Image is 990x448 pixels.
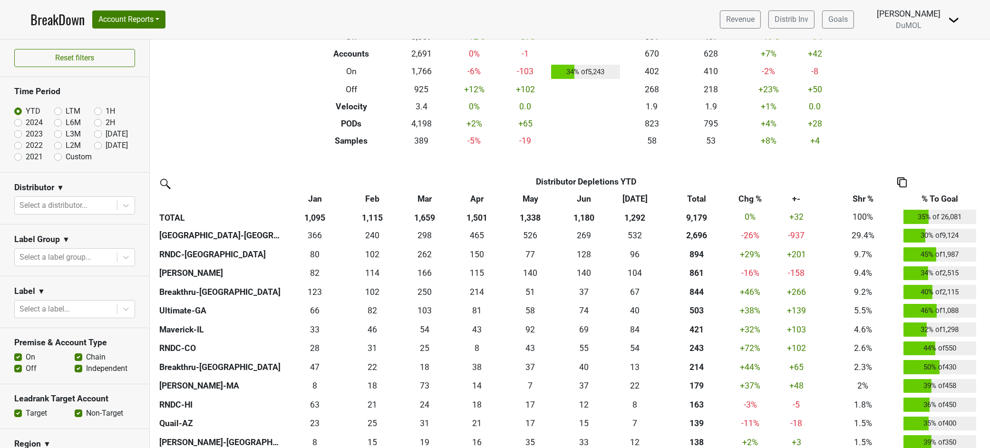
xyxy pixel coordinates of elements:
[622,45,681,62] td: 670
[398,339,451,358] td: 24.7
[14,183,54,193] h3: Distributor
[454,229,500,242] div: 465
[733,302,767,321] td: +38 %
[622,98,681,115] td: 1.9
[660,190,733,207] th: Total: activate to sort column ascending
[505,304,556,317] div: 58
[610,207,660,226] th: 1,292
[610,226,660,245] td: 532.336
[349,304,396,317] div: 82
[681,115,741,132] td: 795
[561,361,607,373] div: 40
[398,282,451,302] td: 250.334
[285,361,345,373] div: 47
[502,226,558,245] td: 525.665
[398,358,451,377] td: 18.333
[157,395,283,414] th: RNDC-HI
[397,62,446,81] td: 1,766
[283,190,347,207] th: Jan: activate to sort column ascending
[157,302,283,321] th: Ultimate-GA
[561,248,607,261] div: 128
[26,408,47,419] label: Target
[347,395,398,414] td: 21.4
[822,10,854,29] a: Goals
[745,212,756,222] span: 0%
[306,45,397,62] th: Accounts
[612,286,659,298] div: 67
[612,323,659,336] div: 84
[660,226,733,245] th: 2695.603
[454,286,500,298] div: 214
[157,190,283,207] th: &nbsp;: activate to sort column ascending
[825,358,901,377] td: 2.3%
[283,226,347,245] td: 365.7
[610,302,660,321] td: 39.5
[502,98,549,115] td: 0.0
[397,81,446,98] td: 925
[663,229,730,242] div: 2,696
[558,207,609,226] th: 1,180
[741,115,796,132] td: +4 %
[400,286,449,298] div: 250
[796,98,834,115] td: 0.0
[347,377,398,396] td: 17.5
[610,245,660,264] td: 95.833
[347,245,398,264] td: 102.4
[612,380,659,392] div: 22
[66,117,81,128] label: L6M
[770,229,823,242] div: -937
[622,81,681,98] td: 268
[66,128,81,140] label: L3M
[663,286,730,298] div: 844
[825,302,901,321] td: 5.5%
[660,302,733,321] th: 503.350
[663,267,730,279] div: 861
[398,207,451,226] th: 1,659
[610,358,660,377] td: 13
[285,267,345,279] div: 82
[558,282,609,302] td: 36.669
[561,304,607,317] div: 74
[768,10,815,29] a: Distrib Inv
[398,264,451,283] td: 166.334
[446,98,502,115] td: 0 %
[451,282,502,302] td: 214.336
[397,98,446,115] td: 3.4
[502,245,558,264] td: 76.666
[660,245,733,264] th: 894.470
[681,81,741,98] td: 218
[610,377,660,396] td: 22.001
[612,342,659,354] div: 54
[14,338,135,348] h3: Premise & Account Type
[825,320,901,339] td: 4.6%
[454,361,500,373] div: 38
[502,45,549,62] td: -1
[660,207,733,226] th: 9,179
[26,140,43,151] label: 2022
[454,323,500,336] div: 43
[741,132,796,149] td: +8 %
[454,267,500,279] div: 115
[770,267,823,279] div: -158
[610,282,660,302] td: 66.671
[157,175,172,191] img: filter
[347,173,825,190] th: Distributor Depletions YTD
[347,320,398,339] td: 45.5
[502,339,558,358] td: 42.667
[502,62,549,81] td: -103
[26,106,40,117] label: YTD
[770,286,823,298] div: +266
[741,62,796,81] td: -2 %
[347,264,398,283] td: 114.167
[157,264,283,283] th: [PERSON_NAME]
[733,264,767,283] td: -16 %
[741,81,796,98] td: +23 %
[561,323,607,336] div: 69
[157,207,283,226] th: TOTAL
[558,320,609,339] td: 69.166
[767,190,825,207] th: +-: activate to sort column ascending
[454,304,500,317] div: 81
[502,264,558,283] td: 140.333
[306,115,397,132] th: PODs
[398,245,451,264] td: 261.5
